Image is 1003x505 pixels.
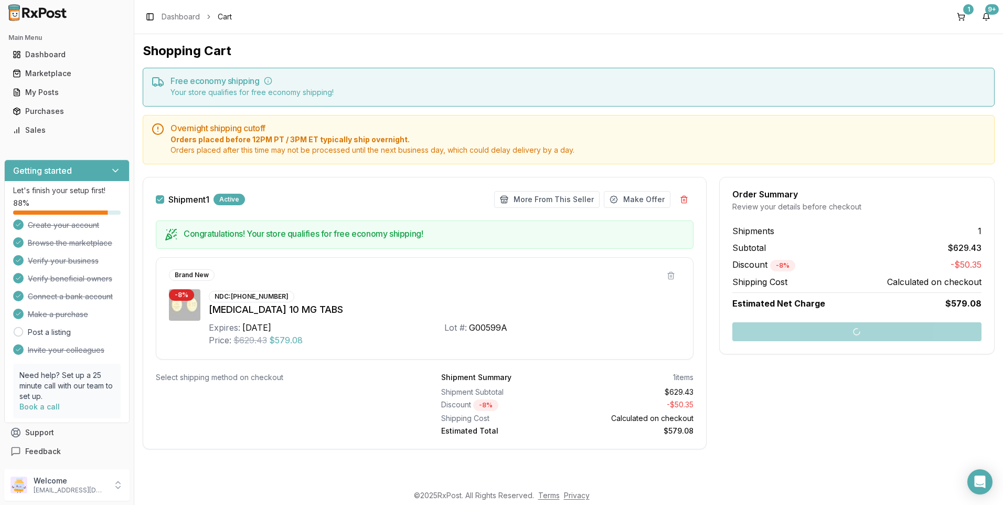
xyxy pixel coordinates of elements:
img: User avatar [10,477,27,493]
div: Brand New [169,269,215,281]
span: 88 % [13,198,29,208]
button: Feedback [4,442,130,461]
div: $629.43 [571,387,693,397]
h2: Main Menu [8,34,125,42]
div: Sales [13,125,121,135]
button: 1 [953,8,969,25]
div: Expires: [209,321,240,334]
span: $579.08 [269,334,303,346]
div: NDC: [PHONE_NUMBER] [209,291,294,302]
span: Verify your business [28,256,99,266]
span: Orders placed after this time may not be processed until the next business day, which could delay... [170,145,986,155]
button: 9+ [978,8,995,25]
a: Post a listing [28,327,71,338]
div: - 8 % [473,399,498,411]
button: Marketplace [4,65,130,82]
h1: Shopping Cart [143,43,995,59]
span: Shipments [732,225,774,237]
button: Dashboard [4,46,130,63]
span: Shipping Cost [732,276,787,288]
span: Create your account [28,220,99,230]
div: Shipment Subtotal [441,387,563,397]
h3: Getting started [13,164,72,177]
span: $629.43 [233,334,267,346]
div: Calculated on checkout [571,413,693,424]
nav: breadcrumb [162,12,232,22]
div: Dashboard [13,49,121,60]
img: RxPost Logo [4,4,71,21]
span: Calculated on checkout [887,276,981,288]
span: Make a purchase [28,309,88,320]
div: Price: [209,334,231,346]
span: Orders placed before 12PM PT / 3PM ET typically ship overnight. [170,134,986,145]
p: Need help? Set up a 25 minute call with our team to set up. [19,370,114,402]
span: Connect a bank account [28,291,113,302]
span: Subtotal [732,241,766,254]
a: Sales [8,121,125,140]
div: Shipment Summary [441,372,511,383]
p: Let's finish your setup first! [13,185,121,196]
p: [EMAIL_ADDRESS][DOMAIN_NAME] [34,486,106,495]
button: My Posts [4,84,130,101]
button: Make Offer [604,191,670,208]
span: $579.08 [945,297,981,310]
span: -$50.35 [951,258,981,271]
div: Shipping Cost [441,413,563,424]
div: Lot #: [444,321,467,334]
a: Marketplace [8,64,125,83]
span: Estimated Net Charge [732,298,825,309]
button: More From This Seller [494,191,600,208]
div: $579.08 [571,426,693,436]
span: Feedback [25,446,61,457]
span: 1 [978,225,981,237]
a: Book a call [19,402,60,411]
span: $629.43 [948,241,981,254]
a: Dashboard [162,12,200,22]
div: Estimated Total [441,426,563,436]
span: Verify beneficial owners [28,273,112,284]
div: Open Intercom Messenger [967,469,993,495]
div: 1 items [673,372,693,383]
label: Shipment 1 [168,195,209,204]
div: Discount [441,399,563,411]
div: [MEDICAL_DATA] 10 MG TABS [209,302,680,317]
span: Cart [218,12,232,22]
div: [DATE] [242,321,271,334]
div: My Posts [13,87,121,98]
div: Select shipping method on checkout [156,372,408,383]
div: Marketplace [13,68,121,79]
div: Purchases [13,106,121,117]
h5: Overnight shipping cutoff [170,124,986,132]
button: Purchases [4,103,130,120]
button: Sales [4,122,130,139]
img: Jardiance 10 MG TABS [169,289,200,321]
a: Dashboard [8,45,125,64]
a: Privacy [564,491,590,500]
div: Active [214,194,245,205]
div: - 8 % [770,260,795,271]
div: 9+ [985,4,999,15]
h5: Congratulations! Your store qualifies for free economy shipping! [184,229,685,238]
a: Terms [538,491,560,500]
div: G00599A [469,321,507,334]
a: My Posts [8,83,125,102]
span: Discount [732,259,795,270]
div: Order Summary [732,190,981,198]
div: - $50.35 [571,399,693,411]
span: Invite your colleagues [28,345,104,355]
p: Welcome [34,476,106,486]
div: Review your details before checkout [732,202,981,212]
div: 1 [963,4,974,15]
div: - 8 % [169,289,194,301]
button: Support [4,423,130,442]
a: Purchases [8,102,125,121]
span: Browse the marketplace [28,238,112,248]
span: Make Offer [623,194,665,205]
h5: Free economy shipping [170,77,986,85]
div: Your store qualifies for free economy shipping! [170,87,986,98]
